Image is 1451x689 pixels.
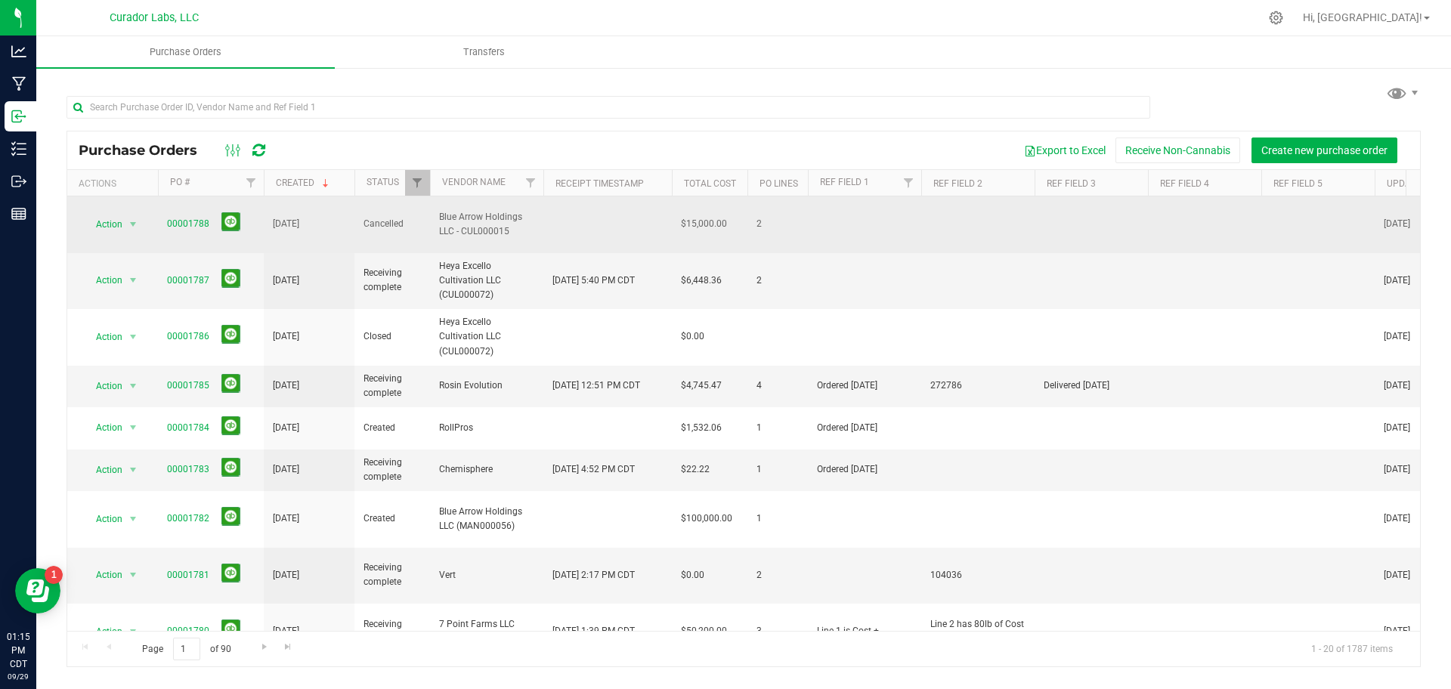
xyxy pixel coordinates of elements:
[439,378,534,393] span: Rosin Evolution
[439,505,534,533] span: Blue Arrow Holdings LLC (MAN000056)
[1251,137,1397,163] button: Create new purchase order
[82,270,123,291] span: Action
[124,564,143,585] span: select
[124,508,143,530] span: select
[11,206,26,221] inline-svg: Reports
[67,96,1150,119] input: Search Purchase Order ID, Vendor Name and Ref Field 1
[167,464,209,474] a: 00001783
[681,462,710,477] span: $22.22
[364,421,421,435] span: Created
[1384,378,1410,393] span: [DATE]
[1044,378,1139,393] span: Delivered [DATE]
[273,217,299,231] span: [DATE]
[11,141,26,156] inline-svg: Inventory
[555,178,644,189] a: Receipt Timestamp
[760,178,798,189] a: PO Lines
[681,273,722,288] span: $6,448.36
[439,259,534,303] span: Heya Excello Cultivation LLC (CUL000072)
[277,638,299,658] a: Go to the last page
[1384,217,1410,231] span: [DATE]
[124,621,143,642] span: select
[443,45,525,59] span: Transfers
[439,617,534,646] span: 7 Point Farms LLC CUL000074
[1299,638,1405,660] span: 1 - 20 of 1787 items
[684,178,736,189] a: Total Cost
[82,417,123,438] span: Action
[273,273,299,288] span: [DATE]
[45,566,63,584] iframe: Resource center unread badge
[405,170,430,196] a: Filter
[167,513,209,524] a: 00001782
[681,217,727,231] span: $15,000.00
[273,421,299,435] span: [DATE]
[681,329,704,344] span: $0.00
[124,214,143,235] span: select
[167,380,209,391] a: 00001785
[933,178,982,189] a: Ref Field 2
[79,178,152,189] div: Actions
[1047,178,1096,189] a: Ref Field 3
[930,617,1026,646] span: Line 2 has 80lb of Cost + @$100/lb
[82,508,123,530] span: Action
[552,378,640,393] span: [DATE] 12:51 PM CDT
[11,109,26,124] inline-svg: Inbound
[167,422,209,433] a: 00001784
[820,177,869,187] a: Ref Field 1
[817,378,912,393] span: Ordered [DATE]
[1384,568,1410,582] span: [DATE]
[82,214,123,235] span: Action
[273,511,299,526] span: [DATE]
[167,570,209,580] a: 00001781
[1261,144,1388,156] span: Create new purchase order
[817,624,912,638] span: Line 1 is Cost +
[7,630,29,671] p: 01:15 PM CDT
[1384,624,1410,638] span: [DATE]
[817,462,912,477] span: Ordered [DATE]
[896,170,921,196] a: Filter
[681,378,722,393] span: $4,745.47
[1384,462,1410,477] span: [DATE]
[367,177,399,187] a: Status
[167,218,209,229] a: 00001788
[124,459,143,480] span: select
[552,273,635,288] span: [DATE] 5:40 PM CDT
[82,459,123,480] span: Action
[442,177,506,187] a: Vendor Name
[167,275,209,286] a: 00001787
[82,375,123,397] span: Action
[364,456,421,484] span: Receiving complete
[273,329,299,344] span: [DATE]
[364,329,421,344] span: Closed
[681,421,722,435] span: $1,532.06
[1273,178,1323,189] a: Ref Field 5
[756,421,799,435] span: 1
[82,621,123,642] span: Action
[364,372,421,400] span: Receiving complete
[253,638,275,658] a: Go to the next page
[124,270,143,291] span: select
[276,178,332,188] a: Created
[930,568,1026,582] span: 104036
[817,421,912,435] span: Ordered [DATE]
[1384,329,1410,344] span: [DATE]
[7,671,29,682] p: 09/29
[1160,178,1209,189] a: Ref Field 4
[124,375,143,397] span: select
[1384,273,1410,288] span: [DATE]
[15,568,60,613] iframe: Resource center
[364,266,421,295] span: Receiving complete
[167,331,209,341] a: 00001786
[681,624,727,638] span: $50,200.00
[129,45,242,59] span: Purchase Orders
[1384,511,1410,526] span: [DATE]
[239,170,264,196] a: Filter
[129,638,243,661] span: Page of 90
[756,217,799,231] span: 2
[364,561,421,589] span: Receiving complete
[756,273,799,288] span: 2
[518,170,543,196] a: Filter
[439,462,534,477] span: Chemisphere
[273,624,299,638] span: [DATE]
[756,624,799,638] span: 3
